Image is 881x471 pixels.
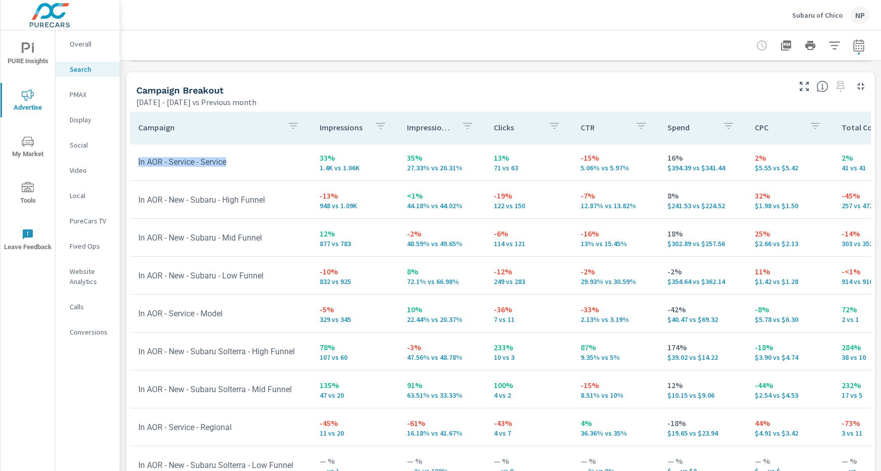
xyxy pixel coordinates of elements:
p: 329 vs 345 [320,315,390,323]
p: Display [70,115,112,125]
p: Conversions [70,327,112,337]
div: Search [56,62,120,77]
p: Impressions [320,122,366,132]
p: 47.56% vs 48.78% [407,353,478,361]
p: 87% [581,341,651,353]
p: 10% [407,303,478,315]
p: $241.53 vs $224.52 [667,202,738,210]
p: 22.44% vs 20.37% [407,315,478,323]
p: 12.87% vs 13.82% [581,202,651,210]
div: Social [56,137,120,153]
div: Website Analytics [56,264,120,289]
p: -8% [755,303,825,315]
p: <1% [407,190,478,202]
p: $5.55 vs $5.42 [755,164,825,172]
p: -43% [494,417,564,429]
p: CTR [581,122,627,132]
td: In AOR - New - Subaru - Mid Funnel [130,225,312,251]
p: 32% [755,190,825,202]
p: 249 vs 283 [494,277,564,286]
p: -18% [667,417,738,429]
p: 35% [407,152,478,164]
p: 174% [667,341,738,353]
p: Fixed Ops [70,241,112,251]
td: In AOR - New - Subaru - Low Funnel [130,263,312,289]
p: -2% [581,265,651,277]
span: Select a preset date range to save this widget [833,78,849,95]
p: 135% [320,379,390,391]
span: PURE Insights [4,42,52,67]
p: 114 vs 121 [494,240,564,248]
p: $1.42 vs $1.28 [755,277,825,286]
div: PureCars TV [56,213,120,228]
td: In AOR - New - Subaru Solterra - Mid Funnel [130,376,312,402]
p: 4 vs 7 [494,429,564,437]
p: $4.91 vs $3.42 [755,429,825,437]
p: 11% [755,265,825,277]
p: 63.51% vs 33.33% [407,391,478,399]
p: — % [755,455,825,467]
p: [DATE] - [DATE] vs Previous month [136,96,256,108]
button: Minimize Widget [853,78,869,95]
p: Spend [667,122,714,132]
p: 107 vs 60 [320,353,390,361]
p: -19% [494,190,564,202]
p: 13% vs 15.45% [581,240,651,248]
p: 100% [494,379,564,391]
p: — % [667,455,738,467]
p: 8% [407,265,478,277]
p: — % [407,455,478,467]
div: Local [56,188,120,203]
p: 1,404 vs 1,055 [320,164,390,172]
h5: Campaign Breakout [136,85,224,96]
p: Campaign [138,122,279,132]
p: $10.15 vs $9.06 [667,391,738,399]
p: — % [494,455,564,467]
p: 8.51% vs 10% [581,391,651,399]
div: nav menu [1,30,55,263]
p: 16.18% vs 41.67% [407,429,478,437]
p: -2% [667,265,738,277]
p: $40.47 vs $69.32 [667,315,738,323]
p: 832 vs 925 [320,277,390,286]
p: 233% [494,341,564,353]
p: Social [70,140,112,150]
p: 71 vs 63 [494,164,564,172]
p: 122 vs 150 [494,202,564,210]
p: 25% [755,227,825,240]
p: $2.66 vs $2.13 [755,240,825,248]
p: -5% [320,303,390,315]
p: — % [320,455,390,467]
p: -36% [494,303,564,315]
p: 948 vs 1,085 [320,202,390,210]
p: -61% [407,417,478,429]
p: Local [70,191,112,201]
td: In AOR - Service - Regional [130,414,312,440]
p: 8% [667,190,738,202]
td: In AOR - New - Subaru Solterra - High Funnel [130,339,312,364]
p: $3.90 vs $4.74 [755,353,825,361]
p: 16% [667,152,738,164]
p: -2% [407,227,478,240]
span: My Market [4,135,52,160]
p: -18% [755,341,825,353]
div: Overall [56,36,120,52]
p: -33% [581,303,651,315]
button: Print Report [800,35,820,56]
p: 7 vs 11 [494,315,564,323]
p: -15% [581,379,651,391]
p: -44% [755,379,825,391]
div: Calls [56,299,120,314]
p: 91% [407,379,478,391]
p: -13% [320,190,390,202]
p: -6% [494,227,564,240]
button: Make Fullscreen [796,78,812,95]
p: Subaru of Chico [792,11,843,20]
p: Search [70,64,112,74]
span: Advertise [4,89,52,114]
p: $2.54 vs $4.53 [755,391,825,399]
p: -45% [320,417,390,429]
p: -3% [407,341,478,353]
p: 877 vs 783 [320,240,390,248]
p: 2% [755,152,825,164]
